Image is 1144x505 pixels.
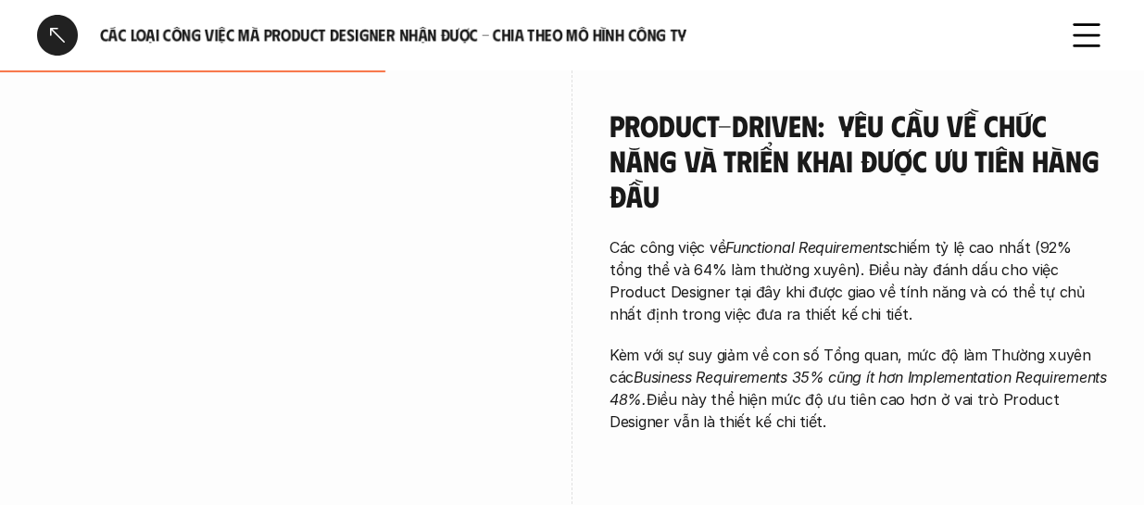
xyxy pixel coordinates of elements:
h6: Các loại công việc mà Product Designer nhận được - Chia theo mô hình công ty [100,24,1044,45]
p: Các công việc về chiếm tỷ lệ cao nhất (92% tổng thể và 64% làm thường xuyên). Điều này đánh dấu c... [610,236,1107,325]
em: Functional Requirements [725,238,889,257]
h4: Product-driven: Yêu cầu về chức năng và triển khai được ưu tiên hàng đầu [610,107,1107,214]
p: Kèm với sự suy giảm về con số Tổng quan, mức độ làm Thường xuyên các Điều này thể hiện mức độ ưu ... [610,344,1107,433]
em: Business Requirements 35% cũng ít hơn Implementation Requirements 48%. [610,368,1111,409]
